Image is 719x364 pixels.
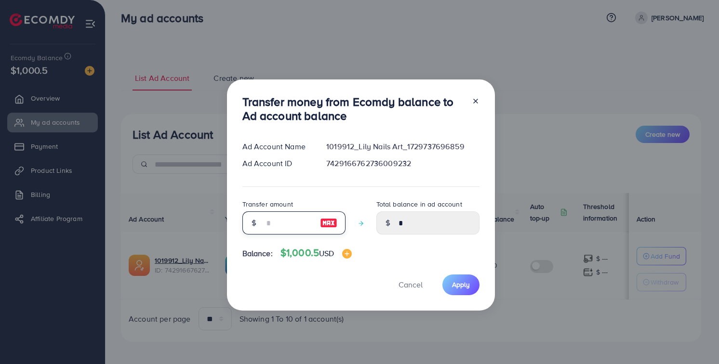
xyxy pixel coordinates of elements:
div: 1019912_Lily Nails Art_1729737696859 [319,141,487,152]
button: Cancel [386,274,435,295]
h4: $1,000.5 [280,247,352,259]
div: 7429166762736009232 [319,158,487,169]
span: Balance: [242,248,273,259]
img: image [342,249,352,259]
button: Apply [442,274,479,295]
img: image [320,217,337,229]
div: Ad Account ID [235,158,319,169]
span: USD [319,248,334,259]
iframe: Chat [678,321,712,357]
span: Apply [452,280,470,289]
span: Cancel [399,279,423,290]
label: Transfer amount [242,199,293,209]
label: Total balance in ad account [376,199,462,209]
div: Ad Account Name [235,141,319,152]
h3: Transfer money from Ecomdy balance to Ad account balance [242,95,464,123]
